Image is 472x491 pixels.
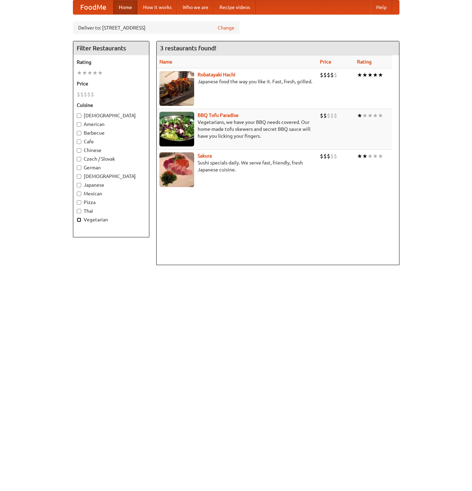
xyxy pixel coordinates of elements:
[77,208,146,214] label: Thai
[323,71,327,79] li: $
[357,59,372,65] a: Rating
[378,71,383,79] li: ★
[77,91,80,98] li: $
[77,174,81,179] input: [DEMOGRAPHIC_DATA]
[77,192,81,196] input: Mexican
[77,200,81,205] input: Pizza
[92,69,98,77] li: ★
[159,112,194,146] img: tofuparadise.jpg
[198,153,212,159] a: Sakura
[77,166,81,170] input: German
[367,71,373,79] li: ★
[113,0,138,14] a: Home
[77,218,81,222] input: Vegetarian
[198,72,235,77] a: Robatayaki Hachi
[82,69,87,77] li: ★
[77,80,146,87] h5: Price
[323,112,327,119] li: $
[77,148,81,153] input: Chinese
[330,152,334,160] li: $
[77,122,81,127] input: American
[357,112,362,119] li: ★
[77,129,146,136] label: Barbecue
[84,91,87,98] li: $
[77,59,146,66] h5: Rating
[91,91,94,98] li: $
[320,112,323,119] li: $
[327,71,330,79] li: $
[77,164,146,171] label: German
[80,91,84,98] li: $
[373,71,378,79] li: ★
[77,121,146,128] label: American
[218,24,234,31] a: Change
[334,112,337,119] li: $
[159,78,314,85] p: Japanese food the way you like it. Fast, fresh, grilled.
[320,71,323,79] li: $
[320,152,323,160] li: $
[77,102,146,109] h5: Cuisine
[73,0,113,14] a: FoodMe
[77,138,146,145] label: Cafe
[77,199,146,206] label: Pizza
[330,112,334,119] li: $
[77,112,146,119] label: [DEMOGRAPHIC_DATA]
[357,71,362,79] li: ★
[330,71,334,79] li: $
[160,45,216,51] ng-pluralize: 3 restaurants found!
[159,159,314,173] p: Sushi specials daily. We serve fast, friendly, fresh Japanese cuisine.
[373,112,378,119] li: ★
[373,152,378,160] li: ★
[371,0,392,14] a: Help
[77,155,146,162] label: Czech / Slovak
[77,209,81,213] input: Thai
[138,0,177,14] a: How it works
[367,112,373,119] li: ★
[177,0,214,14] a: Who we are
[362,71,367,79] li: ★
[77,190,146,197] label: Mexican
[327,112,330,119] li: $
[159,119,314,139] p: Vegetarians, we have your BBQ needs covered. Our home-made tofu skewers and secret BBQ sauce will...
[357,152,362,160] li: ★
[334,152,337,160] li: $
[77,69,82,77] li: ★
[77,131,81,135] input: Barbecue
[98,69,103,77] li: ★
[378,112,383,119] li: ★
[378,152,383,160] li: ★
[159,71,194,106] img: robatayaki.jpg
[77,183,81,187] input: Japanese
[323,152,327,160] li: $
[198,112,239,118] a: BBQ Tofu Paradise
[77,147,146,154] label: Chinese
[77,157,81,161] input: Czech / Slovak
[73,22,240,34] div: Deliver to: [STREET_ADDRESS]
[159,152,194,187] img: sakura.jpg
[87,91,91,98] li: $
[87,69,92,77] li: ★
[77,139,81,144] input: Cafe
[77,173,146,180] label: [DEMOGRAPHIC_DATA]
[367,152,373,160] li: ★
[362,112,367,119] li: ★
[362,152,367,160] li: ★
[77,216,146,223] label: Vegetarian
[320,59,331,65] a: Price
[214,0,256,14] a: Recipe videos
[327,152,330,160] li: $
[77,181,146,188] label: Japanese
[73,41,149,55] h4: Filter Restaurants
[77,113,81,118] input: [DEMOGRAPHIC_DATA]
[334,71,337,79] li: $
[159,59,172,65] a: Name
